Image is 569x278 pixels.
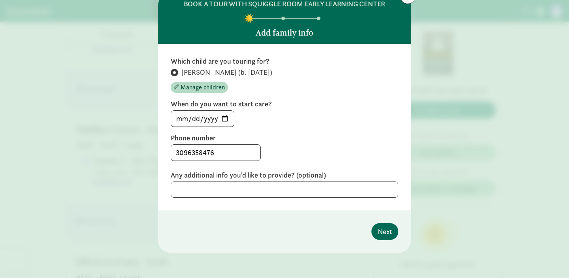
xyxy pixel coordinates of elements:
[171,170,398,180] label: Any additional info you'd like to provide? (optional)
[371,223,398,240] button: Next
[181,83,225,92] span: Manage children
[171,133,398,143] label: Phone number
[256,28,313,38] h5: Add family info
[171,57,398,66] label: Which child are you touring for?
[181,68,272,77] span: [PERSON_NAME] (b. [DATE])
[378,226,392,237] span: Next
[171,145,260,161] input: 5555555555
[171,82,228,93] button: Manage children
[171,99,398,109] label: When do you want to start care?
